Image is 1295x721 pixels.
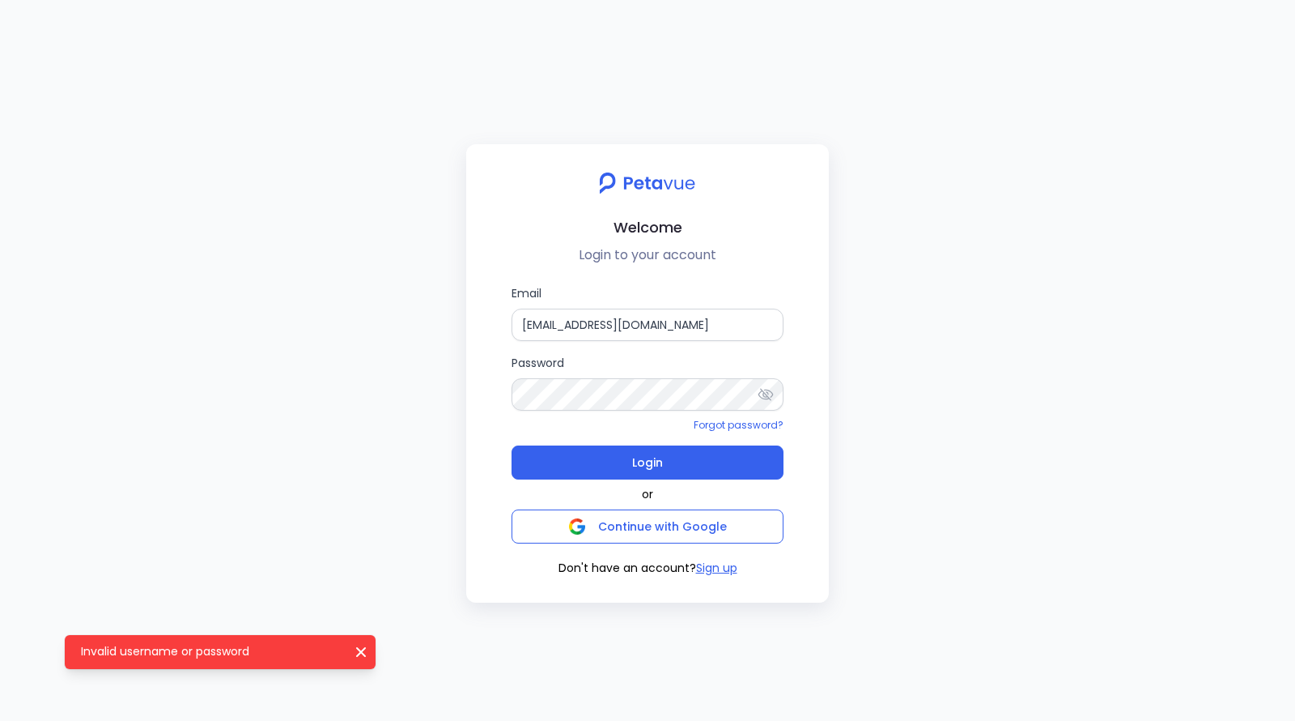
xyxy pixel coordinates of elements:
span: Continue with Google [598,518,727,535]
button: Sign up [696,560,737,577]
p: Login to your account [479,245,816,265]
h2: Welcome [479,215,816,239]
button: Login [512,446,783,480]
button: Continue with Google [512,510,783,544]
span: or [642,486,653,503]
label: Email [512,284,783,341]
div: Invalid username or password [65,635,376,669]
span: Don't have an account? [558,560,696,577]
label: Password [512,354,783,410]
img: petavue logo [588,164,706,203]
span: Login [632,451,663,474]
input: Password [512,378,783,410]
p: Invalid username or password [81,643,340,659]
input: Email [512,309,783,341]
a: Forgot password? [694,418,783,432]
